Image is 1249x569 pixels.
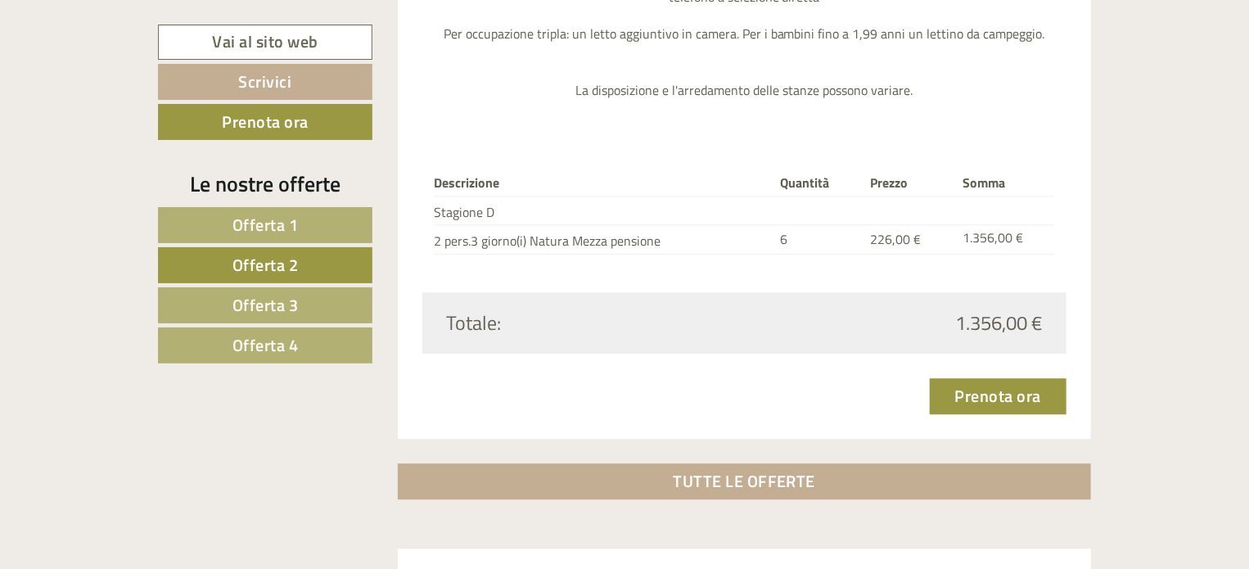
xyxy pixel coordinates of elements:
a: Vai al sito web [158,25,372,60]
span: 226,00 € [870,229,921,249]
span: 1.356,00 € [955,309,1042,336]
span: Offerta 2 [232,252,299,278]
span: Offerta 3 [232,292,299,318]
th: Prezzo [863,170,956,196]
a: Scrivici [158,64,372,100]
span: Offerta 4 [232,332,299,358]
div: Le nostre offerte [158,169,372,199]
div: Totale: [435,309,745,336]
td: 1.356,00 € [957,225,1054,255]
td: 6 [773,225,863,255]
td: Stagione D [435,196,773,225]
th: Somma [957,170,1054,196]
th: Descrizione [435,170,773,196]
td: 2 pers.3 giorno(i) Natura Mezza pensione [435,225,773,255]
a: Prenota ora [930,378,1067,414]
span: Offerta 1 [232,212,299,237]
a: TUTTE LE OFFERTE [398,463,1092,499]
th: Quantità [773,170,863,196]
a: Prenota ora [158,104,372,140]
